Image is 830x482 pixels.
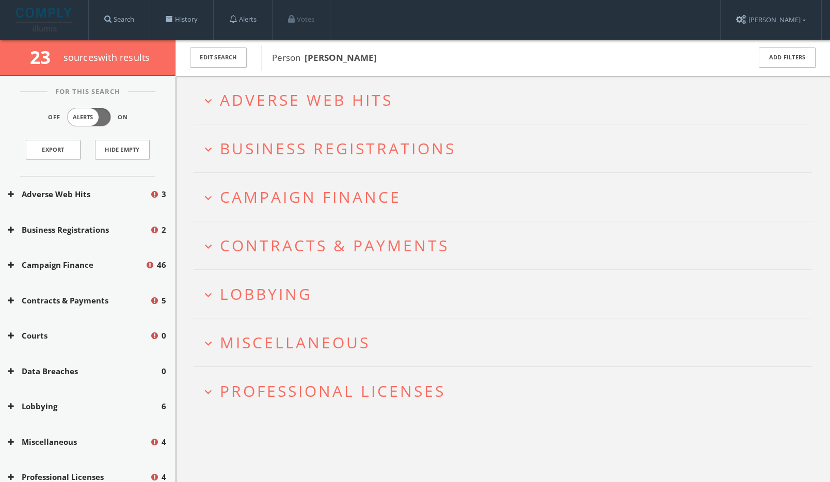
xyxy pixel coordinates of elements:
[190,47,247,68] button: Edit Search
[201,142,215,156] i: expand_more
[220,283,312,304] span: Lobbying
[8,295,150,307] button: Contracts & Payments
[162,188,166,200] span: 3
[201,382,812,399] button: expand_moreProfessional Licenses
[201,140,812,157] button: expand_moreBusiness Registrations
[8,259,145,271] button: Campaign Finance
[201,385,215,399] i: expand_more
[162,436,166,448] span: 4
[305,52,377,63] b: [PERSON_NAME]
[162,365,166,377] span: 0
[220,332,370,353] span: Miscellaneous
[162,295,166,307] span: 5
[8,224,150,236] button: Business Registrations
[201,288,215,302] i: expand_more
[220,186,401,207] span: Campaign Finance
[201,336,215,350] i: expand_more
[157,259,166,271] span: 46
[47,87,128,97] span: For This Search
[8,436,150,448] button: Miscellaneous
[201,191,215,205] i: expand_more
[201,334,812,351] button: expand_moreMiscellaneous
[162,400,166,412] span: 6
[220,380,445,401] span: Professional Licenses
[220,89,393,110] span: Adverse Web Hits
[201,91,812,108] button: expand_moreAdverse Web Hits
[95,140,150,159] button: Hide Empty
[272,52,377,63] span: Person
[8,400,162,412] button: Lobbying
[220,138,456,159] span: Business Registrations
[16,8,74,31] img: illumis
[8,330,150,342] button: Courts
[201,237,812,254] button: expand_moreContracts & Payments
[8,365,162,377] button: Data Breaches
[26,140,81,159] a: Export
[162,224,166,236] span: 2
[201,188,812,205] button: expand_moreCampaign Finance
[759,47,816,68] button: Add Filters
[201,285,812,302] button: expand_moreLobbying
[201,94,215,108] i: expand_more
[48,113,60,122] span: Off
[8,188,150,200] button: Adverse Web Hits
[201,239,215,253] i: expand_more
[63,51,150,63] span: source s with results
[162,330,166,342] span: 0
[30,45,59,69] span: 23
[220,235,449,256] span: Contracts & Payments
[118,113,128,122] span: On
